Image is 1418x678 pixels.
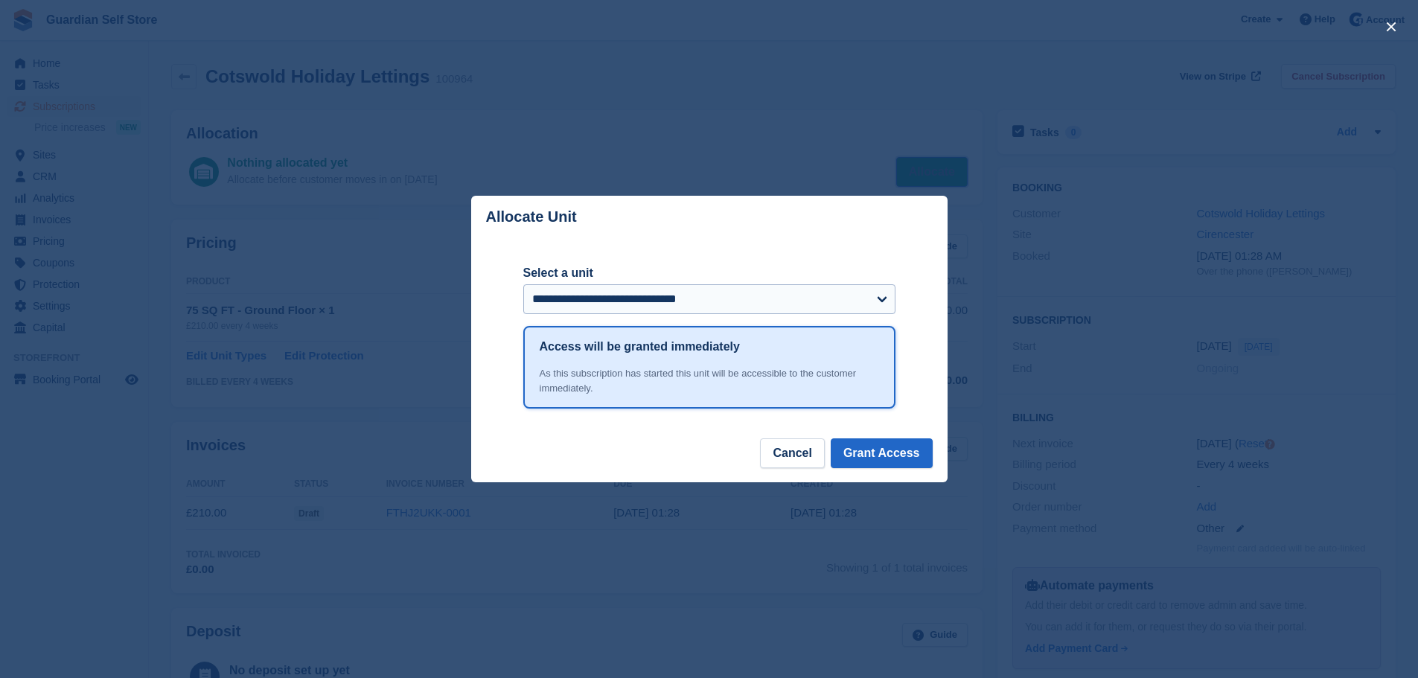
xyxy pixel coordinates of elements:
[523,264,895,282] label: Select a unit
[1379,15,1403,39] button: close
[831,438,933,468] button: Grant Access
[486,208,577,226] p: Allocate Unit
[540,338,740,356] h1: Access will be granted immediately
[540,366,879,395] div: As this subscription has started this unit will be accessible to the customer immediately.
[760,438,824,468] button: Cancel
